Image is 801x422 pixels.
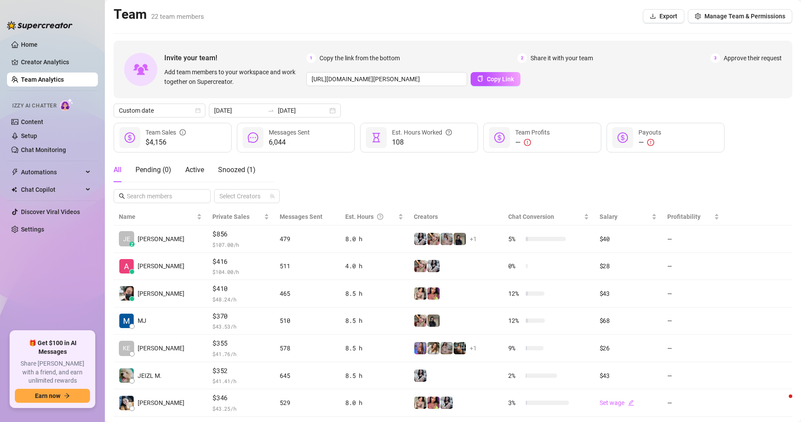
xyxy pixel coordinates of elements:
span: Approve their request [724,53,782,63]
span: [PERSON_NAME] [138,343,184,353]
div: 511 [280,261,335,271]
div: 645 [280,371,335,380]
span: Payouts [638,129,661,136]
img: AI Chatter [60,98,73,111]
span: 5 % [508,234,522,244]
button: Export [643,9,684,23]
span: team [270,194,275,199]
span: Manage Team & Permissions [704,13,785,20]
span: Profitability [667,213,700,220]
span: [PERSON_NAME] [138,289,184,298]
img: Daisy [440,233,453,245]
span: 2 [517,53,527,63]
span: + 1 [470,234,477,244]
a: Setup [21,132,37,139]
td: — [662,253,725,280]
img: Anna [454,233,466,245]
a: Discover Viral Videos [21,208,80,215]
img: Anna [414,315,427,327]
input: End date [278,106,328,115]
span: [PERSON_NAME] [138,234,184,244]
span: 0 % [508,261,522,271]
img: logo-BBDzfeDw.svg [7,21,73,30]
img: Sheina Gorricet… [119,396,134,410]
span: + 1 [470,343,477,353]
span: Export [659,13,677,20]
span: Private Sales [212,213,250,220]
span: Chat Conversion [508,213,554,220]
img: Ava [414,342,427,354]
div: 8.5 h [345,316,403,325]
img: Sadie [427,260,440,272]
span: search [119,193,125,199]
td: — [662,308,725,335]
span: dollar-circle [617,132,628,143]
img: Paige [427,342,440,354]
span: setting [695,13,701,19]
span: $410 [212,284,269,294]
img: Jenna [414,397,427,409]
img: Sadie [440,397,453,409]
span: Share it with your team [531,53,593,63]
a: Set wageedit [600,399,634,406]
th: Creators [409,208,503,225]
td: — [662,389,725,417]
span: arrow-right [64,393,70,399]
span: Invite your team! [164,52,306,63]
span: swap-right [267,107,274,114]
span: 22 team members [151,13,204,21]
input: Search members [127,191,198,201]
span: copy [477,76,483,82]
div: $68 [600,316,657,325]
span: $ 41.76 /h [212,349,269,358]
div: Est. Hours Worked [392,128,452,137]
span: Custom date [119,104,200,117]
div: — [638,137,661,148]
span: Messages Sent [269,129,310,136]
div: 529 [280,398,335,408]
span: 12 % [508,289,522,298]
div: 8.5 h [345,371,403,380]
span: Snoozed ( 1 ) [218,166,256,174]
span: 12 % [508,316,522,325]
div: 8.0 h [345,398,403,408]
span: Salary [600,213,617,220]
img: Anna [414,260,427,272]
img: GODDESS [427,397,440,409]
span: Share [PERSON_NAME] with a friend, and earn unlimited rewards [15,360,90,385]
span: Team Profits [515,129,550,136]
span: question-circle [446,128,452,137]
div: 8.0 h [345,234,403,244]
span: MJ [138,316,146,325]
div: Team Sales [146,128,186,137]
span: Izzy AI Chatter [12,102,56,110]
span: Copy Link [487,76,514,83]
span: KE [123,343,130,353]
span: $ 48.24 /h [212,295,269,304]
span: hourglass [371,132,381,143]
button: Earn nowarrow-right [15,389,90,403]
td: — [662,335,725,362]
span: JE [123,234,130,244]
iframe: Intercom live chat [771,392,792,413]
img: Sadie [414,370,427,382]
span: $ 43.25 /h [212,404,269,413]
span: 🎁 Get $100 in AI Messages [15,339,90,356]
div: Est. Hours [345,212,396,221]
a: Team Analytics [21,76,64,83]
span: edit [628,400,634,406]
img: Ava [454,342,466,354]
span: $346 [212,393,269,403]
span: 3 [711,53,720,63]
div: $43 [600,289,657,298]
span: $ 43.53 /h [212,322,269,331]
span: $416 [212,256,269,267]
span: $370 [212,311,269,322]
a: Creator Analytics [21,55,91,69]
span: $4,156 [146,137,186,148]
span: exclamation-circle [647,139,654,146]
span: Copy the link from the bottom [319,53,400,63]
img: Alexicon Ortiag… [119,259,134,273]
span: Automations [21,165,83,179]
div: 578 [280,343,335,353]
